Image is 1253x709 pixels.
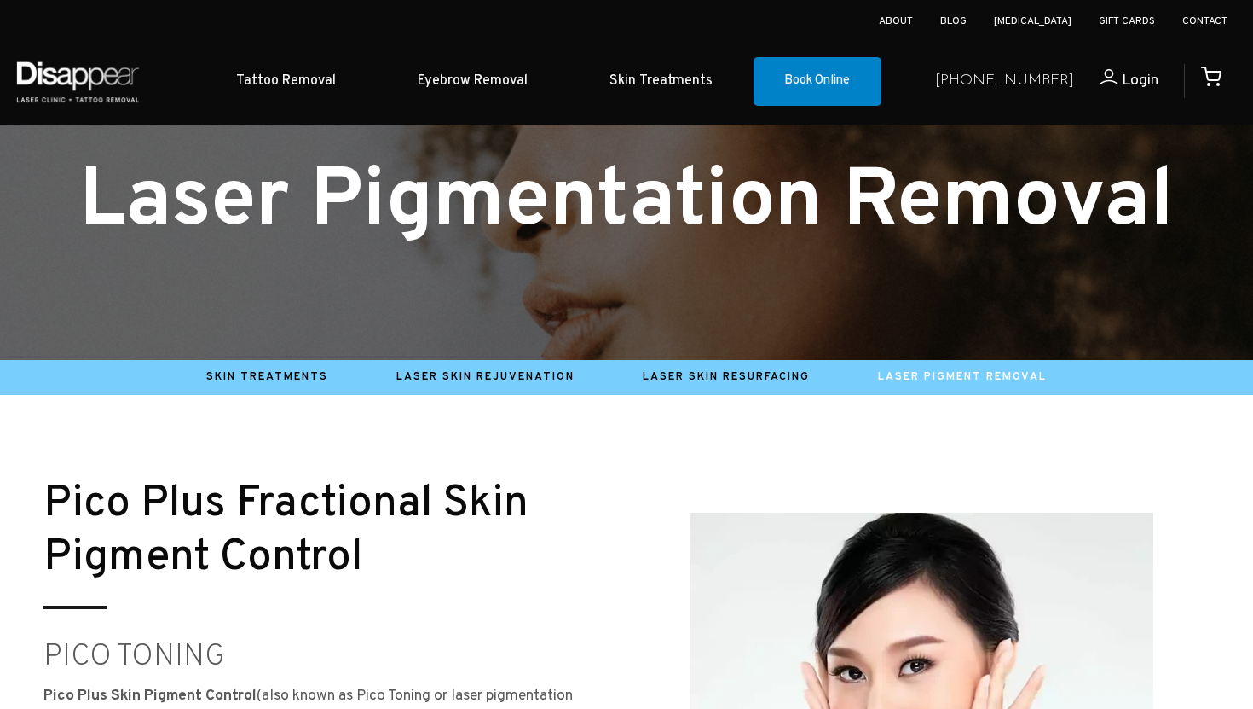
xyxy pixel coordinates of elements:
[1122,71,1158,90] span: Login
[1074,69,1158,94] a: Login
[377,55,569,108] a: Eyebrow Removal
[43,641,620,673] h3: Pico Toning
[43,686,257,706] strong: Pico Plus Skin Pigment Control
[43,164,1210,243] h1: Laser Pigmentation Removal
[879,15,913,28] a: About
[940,15,967,28] a: Blog
[1099,15,1155,28] a: Gift Cards
[878,370,1047,384] a: Laser Pigment Removal
[935,69,1074,94] a: [PHONE_NUMBER]
[396,370,575,384] a: Laser Skin Rejuvenation
[994,15,1071,28] a: [MEDICAL_DATA]
[43,477,528,585] small: Pico Plus Fractional Skin Pigment Control
[195,55,377,108] a: Tattoo Removal
[206,370,328,384] a: Skin Treatments
[643,370,810,384] a: Laser Skin Resurfacing
[569,55,754,108] a: Skin Treatments
[754,57,881,107] a: Book Online
[1182,15,1227,28] a: Contact
[13,51,142,112] img: Disappear - Laser Clinic and Tattoo Removal Services in Sydney, Australia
